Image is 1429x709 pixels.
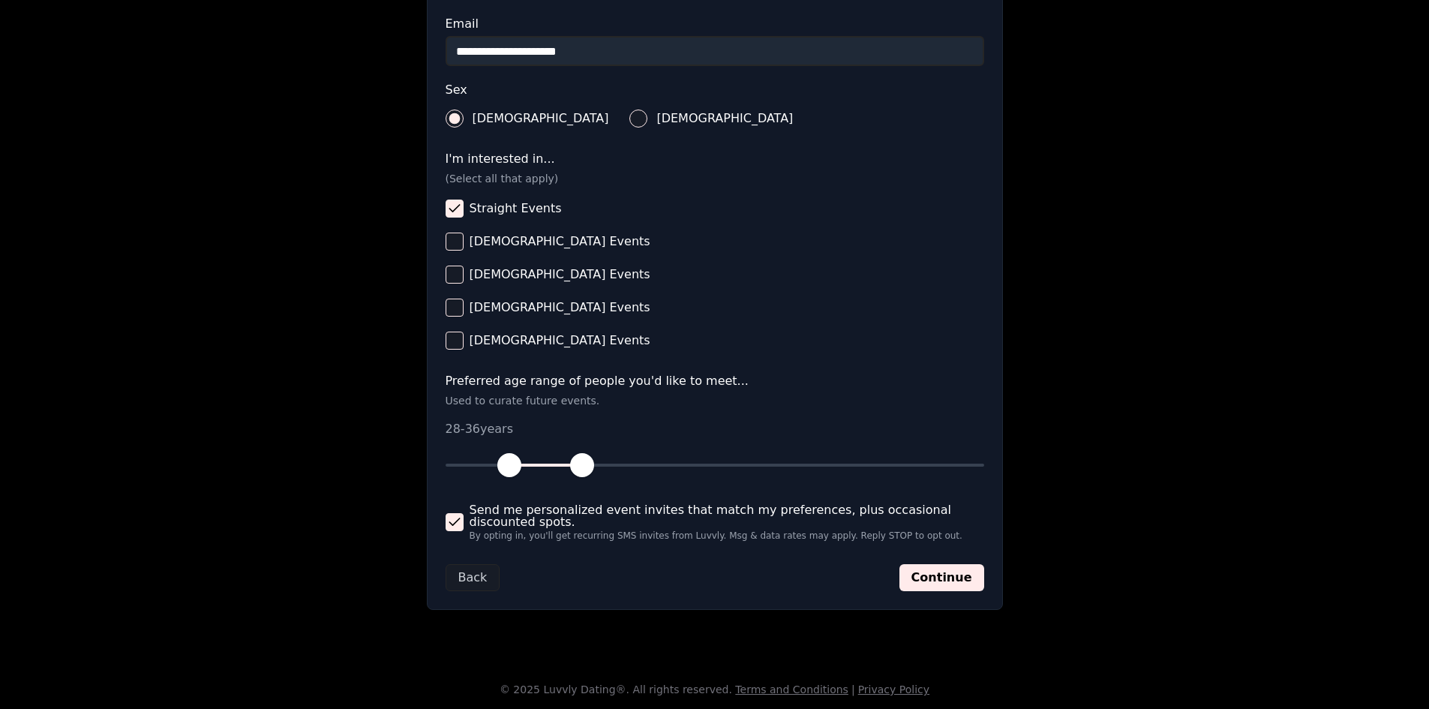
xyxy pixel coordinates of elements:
button: [DEMOGRAPHIC_DATA] Events [446,332,464,350]
span: [DEMOGRAPHIC_DATA] Events [470,236,650,248]
button: [DEMOGRAPHIC_DATA] Events [446,299,464,317]
span: | [851,683,855,695]
button: [DEMOGRAPHIC_DATA] Events [446,233,464,251]
button: Straight Events [446,200,464,218]
label: I'm interested in... [446,153,984,165]
label: Email [446,18,984,30]
p: Used to curate future events. [446,393,984,408]
span: [DEMOGRAPHIC_DATA] Events [470,269,650,281]
label: Sex [446,84,984,96]
a: Terms and Conditions [735,683,848,695]
span: Straight Events [470,203,562,215]
p: (Select all that apply) [446,171,984,186]
span: [DEMOGRAPHIC_DATA] Events [470,302,650,314]
button: [DEMOGRAPHIC_DATA] Events [446,266,464,284]
button: Back [446,564,500,591]
button: Send me personalized event invites that match my preferences, plus occasional discounted spots.By... [446,513,464,531]
button: [DEMOGRAPHIC_DATA] [446,110,464,128]
span: Send me personalized event invites that match my preferences, plus occasional discounted spots. [470,504,984,528]
span: [DEMOGRAPHIC_DATA] Events [470,335,650,347]
a: Privacy Policy [858,683,929,695]
span: [DEMOGRAPHIC_DATA] [473,113,609,125]
p: 28 - 36 years [446,420,984,438]
button: Continue [899,564,984,591]
span: By opting in, you'll get recurring SMS invites from Luvvly. Msg & data rates may apply. Reply STO... [470,531,984,540]
span: [DEMOGRAPHIC_DATA] [656,113,793,125]
button: [DEMOGRAPHIC_DATA] [629,110,647,128]
label: Preferred age range of people you'd like to meet... [446,375,984,387]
